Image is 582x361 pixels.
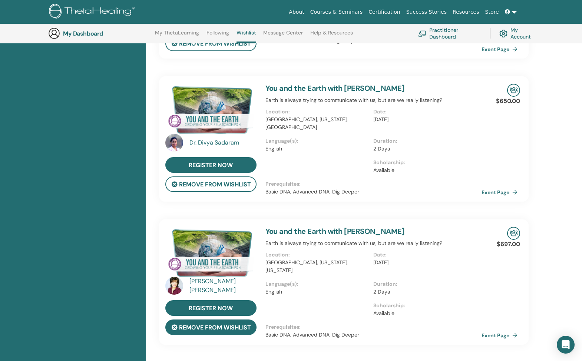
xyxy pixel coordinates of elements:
[482,5,502,19] a: Store
[265,280,369,288] p: Language(s) :
[265,96,482,104] p: Earth is always trying to communicate with us, but are we really listening?
[373,288,477,296] p: 2 Days
[265,259,369,274] p: [GEOGRAPHIC_DATA], [US_STATE], [US_STATE]
[418,25,481,42] a: Practitioner Dashboard
[373,159,477,166] p: Scholarship :
[373,166,477,174] p: Available
[189,161,233,169] span: register now
[165,277,183,295] img: default.jpg
[165,157,257,173] a: register now
[19,19,82,25] div: Domain: [DOMAIN_NAME]
[189,277,258,295] a: [PERSON_NAME] [PERSON_NAME]
[482,330,520,341] a: Event Page
[497,240,520,249] p: $697.00
[12,12,18,18] img: logo_orange.svg
[165,134,183,152] img: default.jpg
[265,331,482,339] p: Basic DNA, Advanced DNA, Dig Deeper
[155,30,199,42] a: My ThetaLearning
[49,4,138,20] img: logo.png
[265,180,482,188] p: Prerequisites :
[373,302,477,309] p: Scholarship :
[12,19,18,25] img: website_grey.svg
[265,188,482,196] p: Basic DNA, Advanced DNA, Dig Deeper
[482,44,520,55] a: Event Page
[373,145,477,153] p: 2 Days
[265,226,405,236] a: You and the Earth with [PERSON_NAME]
[366,5,403,19] a: Certification
[189,304,233,312] span: register now
[206,30,229,42] a: Following
[557,336,575,354] div: Open Intercom Messenger
[496,97,520,106] p: $650.00
[499,28,507,39] img: cog.svg
[373,251,477,259] p: Date :
[265,239,482,247] p: Earth is always trying to communicate with us, but are we really listening?
[189,138,258,147] a: Dr. Divya Sadaram
[373,137,477,145] p: Duration :
[373,309,477,317] p: Available
[265,251,369,259] p: Location :
[165,176,257,192] button: remove from wishlist
[307,5,366,19] a: Courses & Seminars
[265,116,369,131] p: [GEOGRAPHIC_DATA], [US_STATE], [GEOGRAPHIC_DATA]
[28,44,66,49] div: Domain Overview
[507,84,520,97] img: In-Person Seminar
[373,108,477,116] p: Date :
[82,44,125,49] div: Keywords by Traffic
[165,300,257,316] a: register now
[265,323,482,331] p: Prerequisites :
[499,25,537,42] a: My Account
[265,137,369,145] p: Language(s) :
[265,288,369,296] p: English
[286,5,307,19] a: About
[373,116,477,123] p: [DATE]
[165,227,257,279] img: You and the Earth
[74,43,80,49] img: tab_keywords_by_traffic_grey.svg
[263,30,303,42] a: Message Center
[20,43,26,49] img: tab_domain_overview_orange.svg
[63,30,137,37] h3: My Dashboard
[165,36,257,51] button: remove from wishlist
[265,145,369,153] p: English
[265,108,369,116] p: Location :
[265,83,405,93] a: You and the Earth with [PERSON_NAME]
[373,280,477,288] p: Duration :
[507,227,520,240] img: In-Person Seminar
[403,5,450,19] a: Success Stories
[373,259,477,266] p: [DATE]
[450,5,482,19] a: Resources
[482,187,520,198] a: Event Page
[418,30,426,36] img: chalkboard-teacher.svg
[165,84,257,136] img: You and the Earth
[21,12,36,18] div: v 4.0.25
[165,319,257,335] button: remove from wishlist
[237,30,256,43] a: Wishlist
[48,27,60,39] img: generic-user-icon.jpg
[310,30,353,42] a: Help & Resources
